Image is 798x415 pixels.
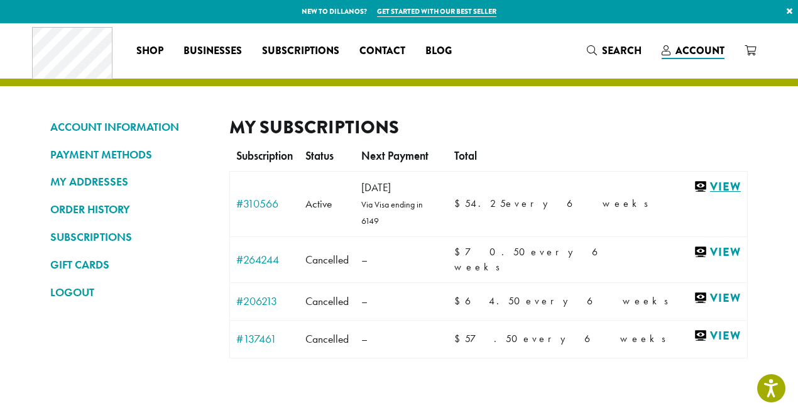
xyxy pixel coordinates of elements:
[262,43,339,59] span: Subscriptions
[236,333,293,345] a: #137461
[454,197,506,210] span: 54.25
[355,282,449,320] td: –
[236,254,293,265] a: #264244
[229,116,748,138] h2: My Subscriptions
[377,6,496,17] a: Get started with our best seller
[50,144,210,165] a: PAYMENT METHODS
[299,320,355,358] td: Cancelled
[454,294,465,307] span: $
[454,245,465,258] span: $
[361,199,423,226] small: Via Visa ending in 6149
[694,179,741,195] a: View
[448,171,687,236] td: every 6 weeks
[694,245,741,260] a: View
[454,294,526,307] span: 64.50
[299,282,355,320] td: Cancelled
[50,199,210,220] a: ORDER HISTORY
[236,296,293,307] a: #206213
[299,171,355,236] td: Active
[359,43,405,59] span: Contact
[448,320,687,358] td: every 6 weeks
[694,290,741,306] a: View
[236,149,293,163] span: Subscription
[50,254,210,275] a: GIFT CARDS
[236,198,293,209] a: #310566
[136,43,163,59] span: Shop
[50,282,210,303] a: LOGOUT
[50,116,210,138] a: ACCOUNT INFORMATION
[577,40,652,61] a: Search
[675,43,724,58] span: Account
[454,332,523,345] span: 57.50
[305,149,334,163] span: Status
[355,171,449,236] td: [DATE]
[50,226,210,248] a: SUBSCRIPTIONS
[361,149,429,163] span: Next Payment
[454,245,531,258] span: 70.50
[602,43,642,58] span: Search
[50,116,210,371] nav: Account pages
[454,197,465,210] span: $
[183,43,242,59] span: Businesses
[454,332,465,345] span: $
[454,149,477,163] span: Total
[694,328,741,344] a: View
[299,236,355,282] td: Cancelled
[355,236,449,282] td: –
[126,41,173,61] a: Shop
[355,320,449,358] td: –
[448,282,687,320] td: every 6 weeks
[425,43,452,59] span: Blog
[448,236,687,282] td: every 6 weeks
[50,171,210,192] a: MY ADDRESSES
